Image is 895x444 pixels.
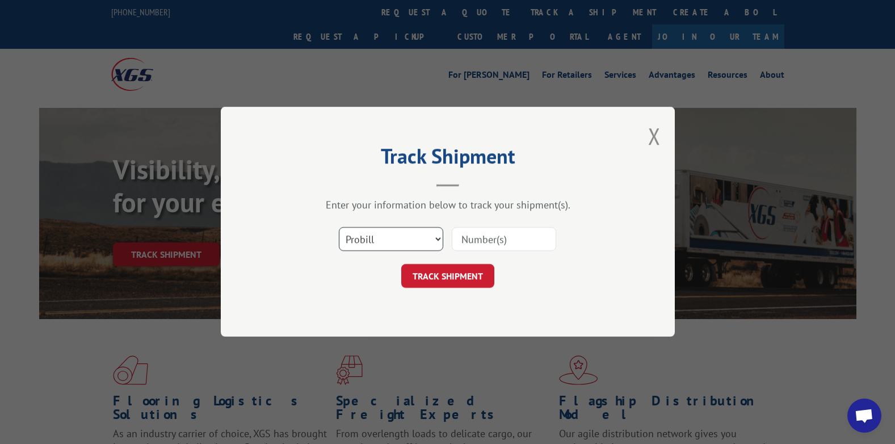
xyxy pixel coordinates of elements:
h2: Track Shipment [278,148,618,170]
button: Close modal [648,121,661,151]
input: Number(s) [452,228,556,252]
div: Enter your information below to track your shipment(s). [278,199,618,212]
button: TRACK SHIPMENT [401,265,494,288]
div: Open chat [847,399,881,433]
